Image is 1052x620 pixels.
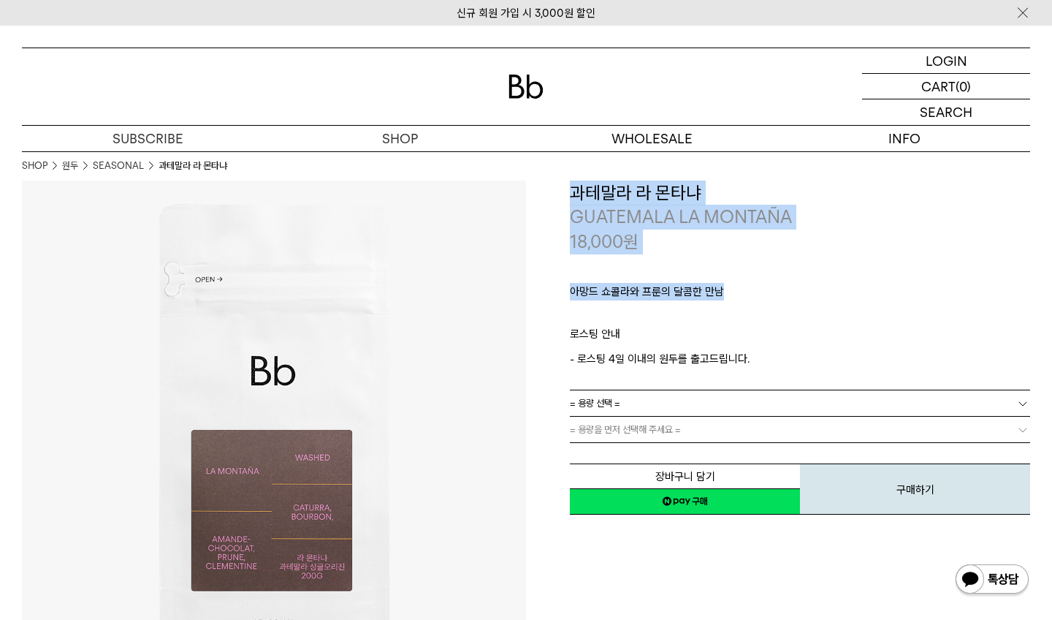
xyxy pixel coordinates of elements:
[570,350,1030,368] p: - 로스팅 4일 이내의 원두를 출고드립니다.
[22,159,47,173] a: SHOP
[956,74,971,99] p: (0)
[570,308,1030,325] p: ㅤ
[921,74,956,99] p: CART
[800,464,1030,515] button: 구매하기
[274,126,526,151] a: SHOP
[570,181,1030,205] h3: 과테말라 라 몬타냐
[457,7,595,20] a: 신규 회원 가입 시 3,000원 할인
[570,325,1030,350] p: 로스팅 안내
[954,563,1030,598] img: 카카오톡 채널 1:1 채팅 버튼
[862,74,1030,99] a: CART (0)
[570,390,620,416] span: = 용량 선택 =
[62,159,78,173] a: 원두
[508,75,544,99] img: 로고
[22,126,274,151] a: SUBSCRIBE
[570,205,1030,230] p: GUATEMALA LA MONTAÑA
[159,159,227,173] li: 과테말라 라 몬타냐
[570,230,639,254] p: 18,000
[570,464,800,489] button: 장바구니 담기
[623,231,639,252] span: 원
[570,488,800,515] a: 새창
[526,126,778,151] p: WHOLESALE
[926,48,967,73] p: LOGIN
[570,417,681,442] span: = 용량을 먼저 선택해 주세요 =
[920,99,972,125] p: SEARCH
[93,159,144,173] a: SEASONAL
[570,283,1030,308] p: 아망드 쇼콜라와 프룬의 달콤한 만남
[862,48,1030,74] a: LOGIN
[778,126,1030,151] p: INFO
